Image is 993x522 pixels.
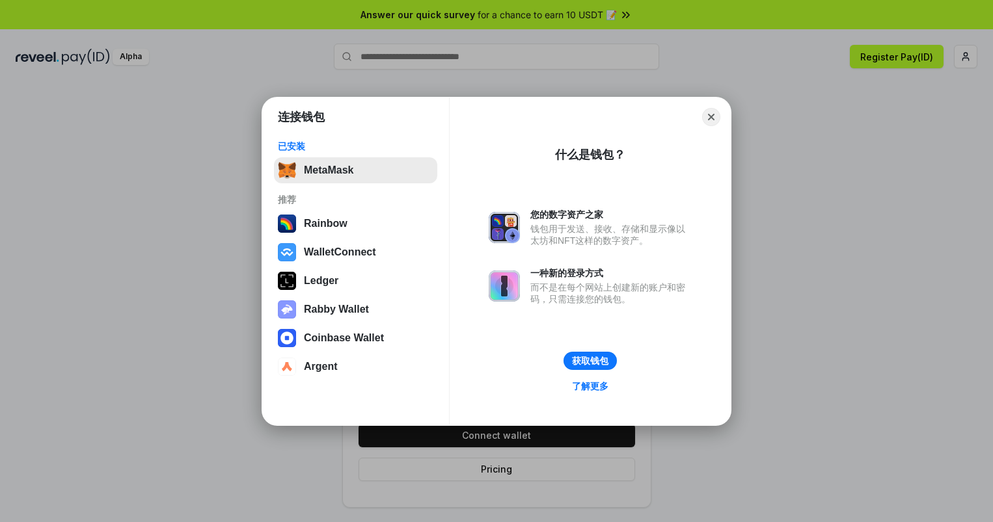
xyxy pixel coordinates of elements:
img: svg+xml,%3Csvg%20xmlns%3D%22http%3A%2F%2Fwww.w3.org%2F2000%2Fsvg%22%20width%3D%2228%22%20height%3... [278,272,296,290]
div: 什么是钱包？ [555,147,625,163]
div: Coinbase Wallet [304,332,384,344]
img: svg+xml,%3Csvg%20width%3D%2228%22%20height%3D%2228%22%20viewBox%3D%220%200%2028%2028%22%20fill%3D... [278,358,296,376]
img: svg+xml,%3Csvg%20width%3D%2228%22%20height%3D%2228%22%20viewBox%3D%220%200%2028%2028%22%20fill%3D... [278,329,296,347]
button: Rainbow [274,211,437,237]
img: svg+xml,%3Csvg%20xmlns%3D%22http%3A%2F%2Fwww.w3.org%2F2000%2Fsvg%22%20fill%3D%22none%22%20viewBox... [489,270,520,302]
div: 了解更多 [572,380,608,392]
button: Rabby Wallet [274,296,437,322]
a: 了解更多 [564,378,616,395]
div: 而不是在每个网站上创建新的账户和密码，只需连接您的钱包。 [530,281,692,305]
button: 获取钱包 [564,352,617,370]
div: 一种新的登录方式 [530,267,692,279]
div: 已安装 [278,140,433,152]
div: Rainbow [304,218,347,229]
div: 您的数字资产之家 [530,209,692,220]
button: Ledger [274,268,437,294]
button: Close [702,108,720,126]
img: svg+xml,%3Csvg%20width%3D%2228%22%20height%3D%2228%22%20viewBox%3D%220%200%2028%2028%22%20fill%3D... [278,243,296,261]
button: Argent [274,354,437,380]
img: svg+xml,%3Csvg%20xmlns%3D%22http%3A%2F%2Fwww.w3.org%2F2000%2Fsvg%22%20fill%3D%22none%22%20viewBox... [489,212,520,243]
div: 钱包用于发送、接收、存储和显示像以太坊和NFT这样的数字资产。 [530,223,692,246]
button: WalletConnect [274,239,437,265]
button: Coinbase Wallet [274,325,437,351]
img: svg+xml,%3Csvg%20xmlns%3D%22http%3A%2F%2Fwww.w3.org%2F2000%2Fsvg%22%20fill%3D%22none%22%20viewBox... [278,300,296,319]
h1: 连接钱包 [278,109,325,125]
div: MetaMask [304,164,353,176]
div: Rabby Wallet [304,304,369,315]
img: svg+xml,%3Csvg%20fill%3D%22none%22%20height%3D%2233%22%20viewBox%3D%220%200%2035%2033%22%20width%... [278,161,296,179]
div: 获取钱包 [572,355,608,367]
button: MetaMask [274,157,437,183]
img: svg+xml,%3Csvg%20width%3D%22120%22%20height%3D%22120%22%20viewBox%3D%220%200%20120%20120%22%20fil... [278,215,296,233]
div: Ledger [304,275,338,287]
div: 推荐 [278,194,433,205]
div: Argent [304,361,338,372]
div: WalletConnect [304,246,376,258]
